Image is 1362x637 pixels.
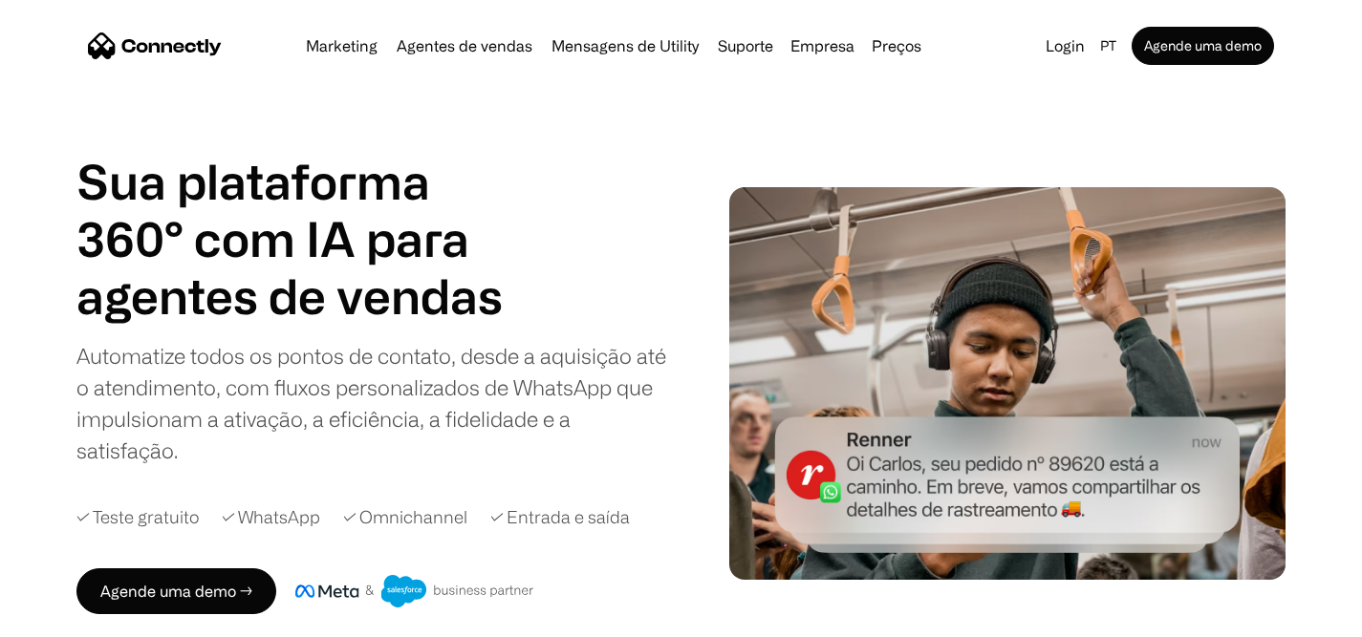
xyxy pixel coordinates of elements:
div: Automatize todos os pontos de contato, desde a aquisição até o atendimento, com fluxos personaliz... [76,340,674,466]
a: Agende uma demo → [76,568,276,614]
a: Preços [864,38,929,53]
a: Agentes de vendas [389,38,540,53]
h1: agentes de vendas [76,267,516,325]
img: Meta e crachá de parceiro de negócios do Salesforce. [295,575,534,607]
div: ✓ Omnichannel [343,504,467,530]
a: Marketing [298,38,385,53]
div: Empresa [785,32,860,59]
div: Empresa [790,32,854,59]
a: Mensagens de Utility [544,38,706,53]
aside: Language selected: Português (Brasil) [19,602,115,630]
div: pt [1092,32,1128,59]
a: Suporte [710,38,781,53]
a: Login [1038,32,1092,59]
div: carousel [76,267,516,325]
ul: Language list [38,604,115,630]
div: 1 of 4 [76,267,516,325]
div: pt [1100,32,1116,59]
div: ✓ Teste gratuito [76,504,199,530]
div: ✓ WhatsApp [222,504,320,530]
a: home [88,32,222,60]
h1: Sua plataforma 360° com IA para [76,153,516,267]
div: ✓ Entrada e saída [490,504,630,530]
a: Agende uma demo [1132,27,1274,65]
